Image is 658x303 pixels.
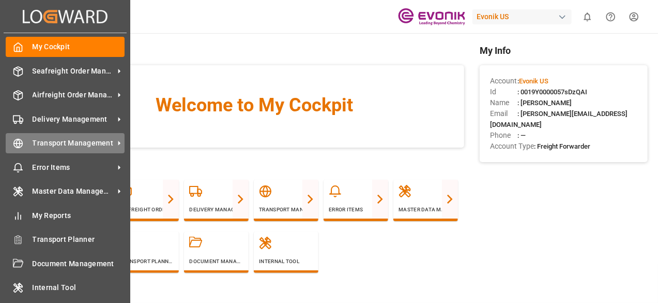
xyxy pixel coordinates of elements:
span: : 0019Y0000057sDzQAI [517,88,587,96]
span: Evonik US [519,77,548,85]
button: show 0 new notifications [576,5,599,28]
span: Welcome to My Cockpit [65,91,443,119]
p: Document Management [189,257,243,265]
span: Error Items [33,162,114,173]
a: My Cockpit [6,37,125,57]
div: Evonik US [472,9,572,24]
span: Navigation [44,158,464,172]
span: Id [490,86,517,97]
a: Document Management [6,253,125,273]
span: Transport Planner [33,234,125,245]
span: Master Data Management [33,186,114,197]
span: Document Management [33,258,125,269]
span: Account Type [490,141,534,152]
span: Airfreight Order Management [33,90,114,100]
span: Delivery Management [33,114,114,125]
span: Phone [490,130,517,141]
p: Airfreight Order Management [119,206,174,213]
img: Evonik-brand-mark-Deep-Purple-RGB.jpeg_1700498283.jpeg [398,8,465,26]
button: Help Center [599,5,622,28]
p: Transport Management [259,206,313,213]
span: : [PERSON_NAME] [517,99,572,107]
span: : Freight Forwarder [534,142,590,150]
span: Internal Tool [33,282,125,293]
span: : [517,77,548,85]
p: Internal Tool [259,257,313,265]
span: My Cockpit [33,41,125,52]
p: Transport Planner [119,257,174,265]
span: Name [490,97,517,108]
span: Email [490,108,517,119]
p: Delivery Management [189,206,243,213]
button: Evonik US [472,7,576,26]
a: Transport Planner [6,229,125,250]
a: My Reports [6,205,125,225]
span: Account [490,76,517,86]
p: Master Data Management [399,206,453,213]
p: Error Items [329,206,383,213]
span: My Reports [33,210,125,221]
span: My Info [480,44,648,57]
span: Seafreight Order Management [33,66,114,77]
span: Transport Management [33,138,114,149]
a: Internal Tool [6,278,125,298]
span: : — [517,132,526,139]
span: : [PERSON_NAME][EMAIL_ADDRESS][DOMAIN_NAME] [490,110,628,128]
